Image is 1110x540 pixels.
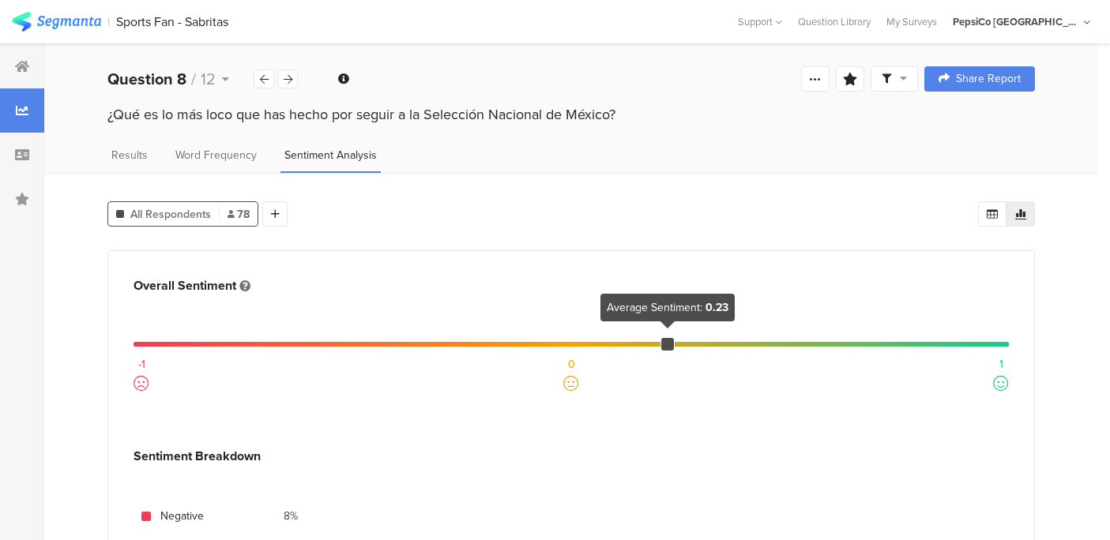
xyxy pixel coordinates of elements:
span: 0.23 [706,299,728,316]
a: Question Library [790,14,879,29]
span: 8% [284,508,323,524]
div: Sentiment Breakdown [134,447,261,465]
span: / [191,67,196,91]
div: Overall Sentiment [134,276,254,294]
div: -1 [138,356,145,373]
span: All Respondents [130,206,211,223]
span: 12 [201,67,216,91]
a: My Surveys [879,14,945,29]
div: Negative [160,508,204,524]
span: Results [111,147,148,163]
div: 0 [568,356,575,373]
div: Sports Fan - Sabritas [116,14,228,29]
img: segmanta logo [12,12,101,32]
span: 78 [228,206,250,223]
span: Average Sentiment: [607,299,702,316]
div: ¿Qué es lo más loco que has hecho por seguir a la Selección Nacional de México? [107,104,1035,125]
div: PepsiCo [GEOGRAPHIC_DATA] [953,14,1079,29]
b: Question 8 [107,67,186,91]
span: Sentiment Analysis [284,147,377,163]
div: 1 [999,356,1003,373]
div: | [107,13,110,31]
span: Share Report [956,73,1021,84]
div: Support [738,9,782,34]
span: Word Frequency [175,147,257,163]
